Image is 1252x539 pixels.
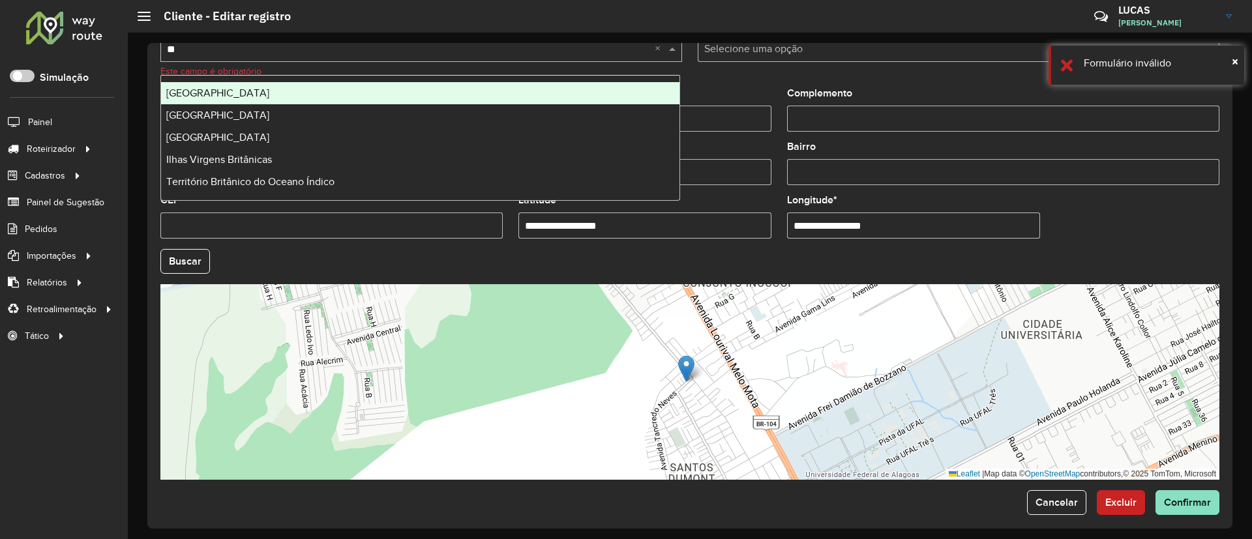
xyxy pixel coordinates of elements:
[166,132,269,143] span: [GEOGRAPHIC_DATA]
[1118,4,1216,16] h3: LUCAS
[160,66,261,76] formly-validation-message: Este campo é obrigatório
[1025,469,1081,478] a: OpenStreetMap
[27,196,104,209] span: Painel de Sugestão
[1036,497,1078,508] span: Cancelar
[28,115,52,129] span: Painel
[166,109,269,121] span: [GEOGRAPHIC_DATA]
[1118,17,1216,29] span: [PERSON_NAME]
[160,192,180,208] label: CEP
[655,41,666,57] span: Clear all
[27,302,97,316] span: Retroalimentação
[1097,490,1145,515] button: Excluir
[1232,51,1238,71] button: Close
[1164,497,1211,508] span: Confirmar
[25,222,57,236] span: Pedidos
[787,139,816,154] label: Bairro
[946,469,1219,480] div: Map data © contributors,© 2025 TomTom, Microsoft
[787,192,837,208] label: Longitude
[1027,490,1086,515] button: Cancelar
[1084,55,1234,71] div: Formulário inválido
[27,276,67,289] span: Relatórios
[787,85,852,101] label: Complemento
[151,9,291,23] h2: Cliente - Editar registro
[1087,3,1115,31] a: Contato Rápido
[27,249,76,263] span: Importações
[25,329,49,343] span: Tático
[166,154,272,165] span: Ilhas Virgens Britânicas
[160,75,680,201] ng-dropdown-panel: Options list
[1155,490,1219,515] button: Confirmar
[1232,54,1238,68] span: ×
[40,70,89,85] label: Simulação
[166,176,335,187] span: Território Britânico do Oceano Índico
[982,469,984,478] span: |
[25,169,65,182] span: Cadastros
[160,249,210,274] button: Buscar
[27,142,76,156] span: Roteirizador
[949,469,980,478] a: Leaflet
[678,355,694,382] img: Marker
[1105,497,1137,508] span: Excluir
[166,87,269,98] span: [GEOGRAPHIC_DATA]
